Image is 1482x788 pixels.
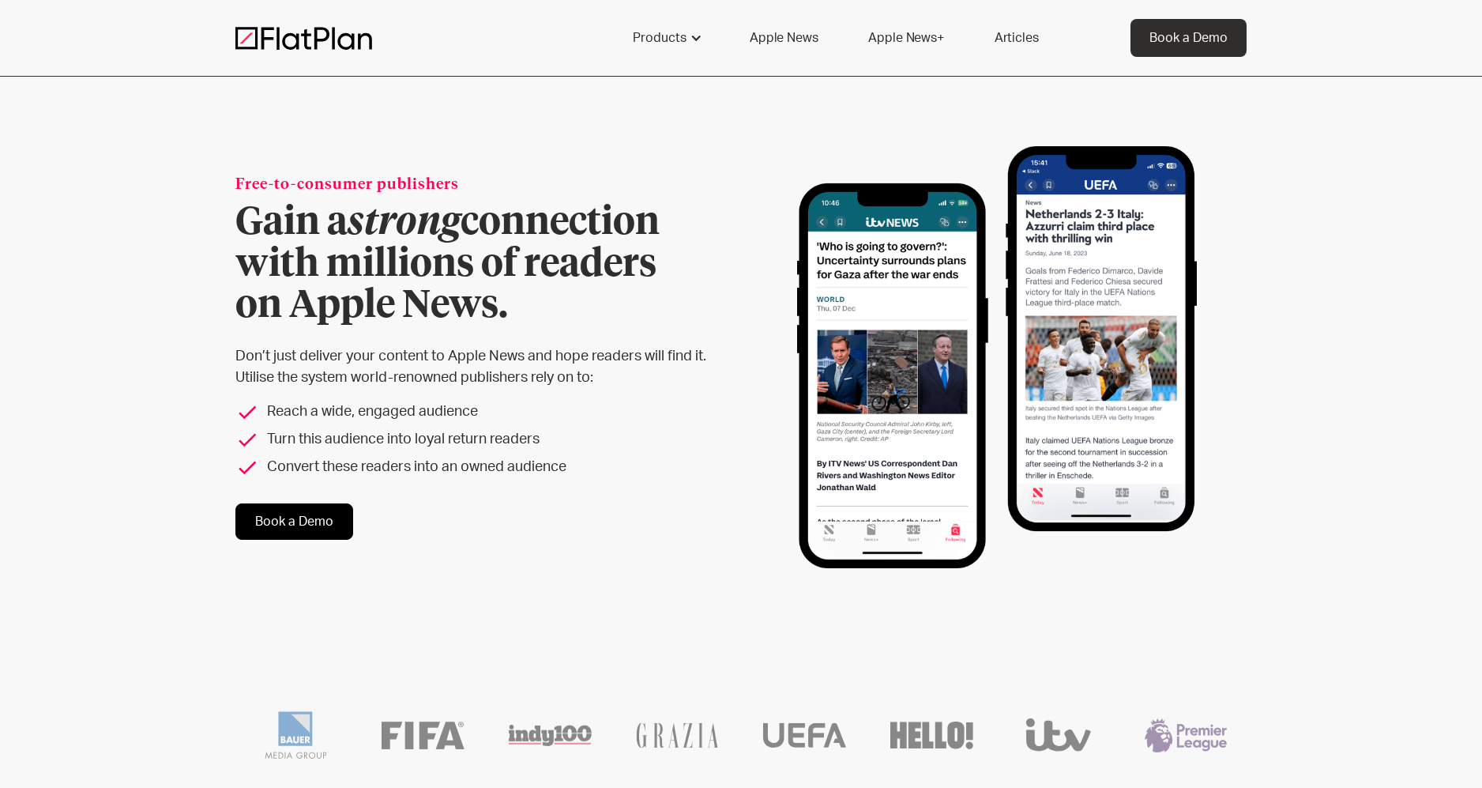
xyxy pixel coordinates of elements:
p: Don’t just deliver your content to Apple News and hope readers will find it. Utilise the system w... [235,346,735,389]
div: Products [614,19,718,57]
a: Articles [976,19,1058,57]
a: Book a Demo [1130,19,1247,57]
a: Apple News [731,19,837,57]
li: Convert these readers into an owned audience [235,457,735,478]
a: Apple News+ [849,19,962,57]
a: Book a Demo [235,503,353,540]
div: Products [633,28,686,47]
li: Turn this audience into loyal return readers [235,429,735,451]
div: Book a Demo [1149,28,1228,47]
h1: Gain a connection with millions of readers on Apple News. [235,202,735,327]
em: strong [348,204,461,242]
li: Reach a wide, engaged audience [235,402,735,423]
div: Free-to-consumer publishers [235,175,735,196]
